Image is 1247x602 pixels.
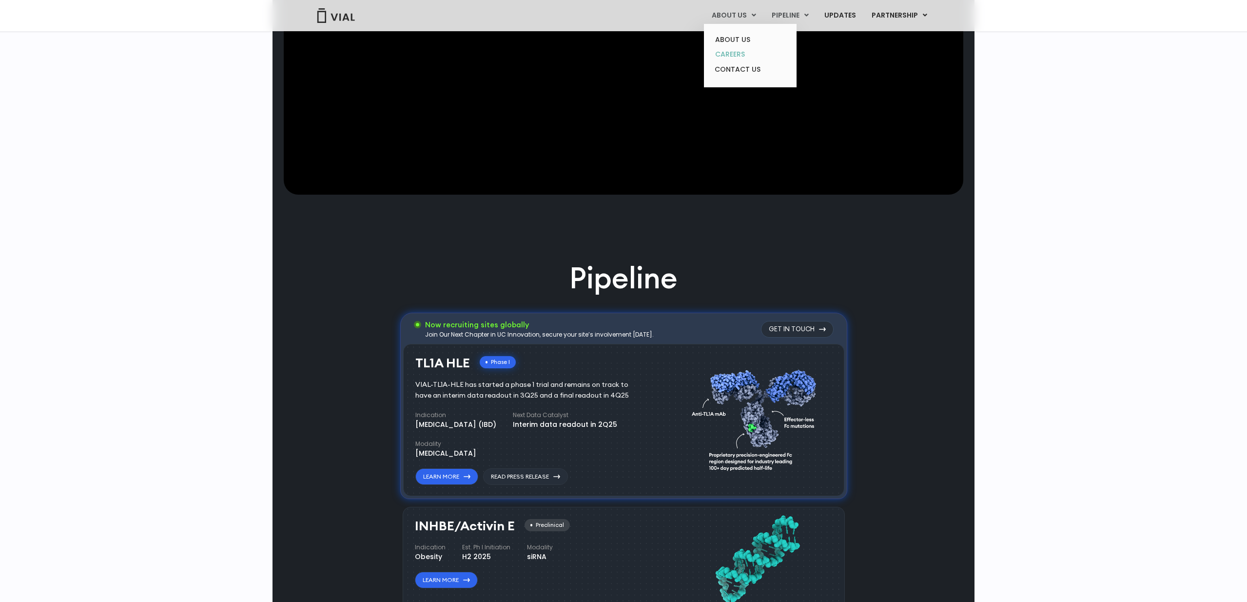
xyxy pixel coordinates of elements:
a: CAREERS [707,47,793,62]
h4: Indication [415,411,496,420]
img: TL1A antibody diagram. [692,351,822,485]
div: Join Our Next Chapter in UC Innovation, secure your site’s involvement [DATE]. [425,330,654,339]
h4: Next Data Catalyst [513,411,617,420]
a: UPDATES [817,7,863,24]
h4: Est. Ph I Initiation [462,543,510,552]
div: [MEDICAL_DATA] [415,448,476,459]
h4: Indication [415,543,446,552]
div: Phase I [480,356,516,368]
div: Preclinical [525,519,570,531]
h4: Modality [527,543,553,552]
a: Get in touch [761,321,834,338]
a: PIPELINEMenu Toggle [764,7,816,24]
div: Obesity [415,552,446,562]
a: PARTNERSHIPMenu Toggle [864,7,935,24]
a: Read Press Release [483,468,568,485]
h3: TL1A HLE [415,356,470,370]
div: VIAL-TL1A-HLE has started a phase 1 trial and remains on track to have an interim data readout in... [415,380,643,401]
h3: Now recruiting sites globally [425,320,654,330]
div: Interim data readout in 2Q25 [513,420,617,430]
a: CONTACT US [707,62,793,78]
a: Learn More [415,572,478,588]
div: H2 2025 [462,552,510,562]
a: Learn More [415,468,478,485]
div: siRNA [527,552,553,562]
img: Vial Logo [316,8,355,23]
div: [MEDICAL_DATA] (IBD) [415,420,496,430]
a: ABOUT USMenu Toggle [704,7,763,24]
a: ABOUT US [707,32,793,47]
h3: INHBE/Activin E [415,519,515,533]
h4: Modality [415,440,476,448]
h2: Pipeline [569,258,678,298]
